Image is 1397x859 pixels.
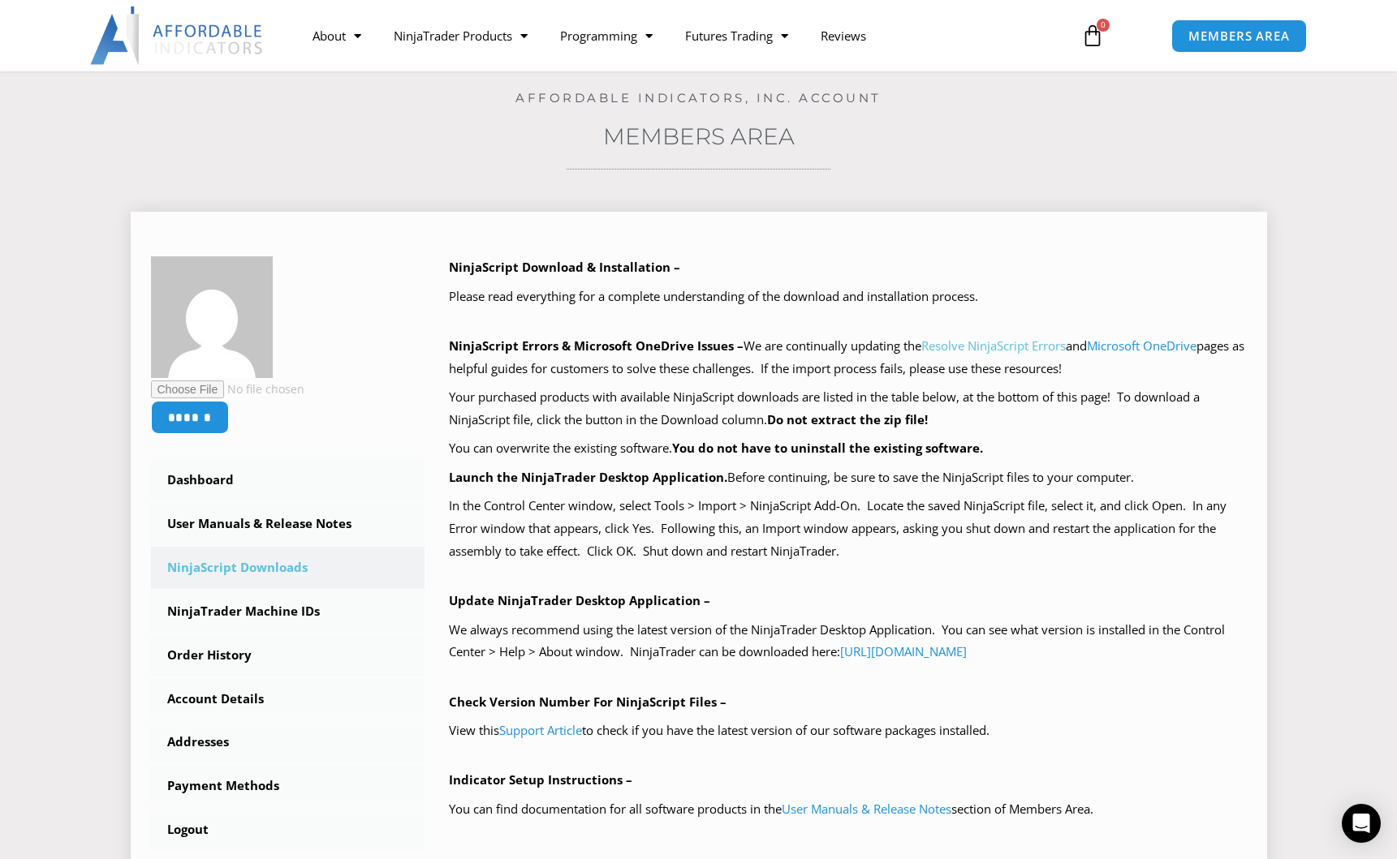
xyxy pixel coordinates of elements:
[499,722,582,738] a: Support Article
[1171,19,1307,53] a: MEMBERS AREA
[449,437,1247,460] p: You can overwrite the existing software.
[840,643,967,659] a: [URL][DOMAIN_NAME]
[449,771,632,788] b: Indicator Setup Instructions –
[449,286,1247,308] p: Please read everything for a complete understanding of the download and installation process.
[449,259,680,275] b: NinjaScript Download & Installation –
[782,801,951,817] a: User Manuals & Release Notes
[449,719,1247,742] p: View this to check if you have the latest version of our software packages installed.
[151,591,425,633] a: NinjaTrader Machine IDs
[449,495,1247,563] p: In the Control Center window, select Tools > Import > NinjaScript Add-On. Locate the saved NinjaS...
[449,592,710,608] b: Update NinjaTrader Desktop Application –
[151,809,425,851] a: Logout
[90,6,265,65] img: LogoAI | Affordable Indicators – NinjaTrader
[151,678,425,720] a: Account Details
[151,547,425,589] a: NinjaScript Downloads
[377,17,544,54] a: NinjaTrader Products
[767,411,928,427] b: Do not extract the zip file!
[151,459,425,851] nav: Account pages
[1057,12,1128,59] a: 0
[449,798,1247,821] p: You can find documentation for all software products in the section of Members Area.
[449,466,1247,489] p: Before continuing, be sure to save the NinjaScript files to your computer.
[151,503,425,545] a: User Manuals & Release Notes
[669,17,804,54] a: Futures Trading
[449,335,1247,380] p: We are continually updating the and pages as helpful guides for customers to solve these challeng...
[449,469,727,485] b: Launch the NinjaTrader Desktop Application.
[449,694,727,710] b: Check Version Number For NinjaScript Files –
[603,122,795,150] a: Members Area
[672,440,983,456] b: You do not have to uninstall the existing software.
[1188,30,1290,42] span: MEMBERS AREA
[296,17,1063,54] nav: Menu
[544,17,669,54] a: Programming
[296,17,377,54] a: About
[151,459,425,501] a: Dashboard
[515,90,882,105] a: Affordable Indicators, Inc. Account
[151,256,273,378] img: e7614dc0f4cf607e9092e443d196a98cb422e7a42a8f148fc59b77d25f561f35
[921,337,1066,354] a: Resolve NinjaScript Errors
[1342,804,1381,843] div: Open Intercom Messenger
[1087,337,1197,354] a: Microsoft OneDrive
[1097,19,1110,32] span: 0
[151,634,425,676] a: Order History
[449,619,1247,664] p: We always recommend using the latest version of the NinjaTrader Desktop Application. You can see ...
[804,17,882,54] a: Reviews
[151,765,425,807] a: Payment Methods
[449,337,744,354] b: NinjaScript Errors & Microsoft OneDrive Issues –
[151,721,425,763] a: Addresses
[449,386,1247,432] p: Your purchased products with available NinjaScript downloads are listed in the table below, at th...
